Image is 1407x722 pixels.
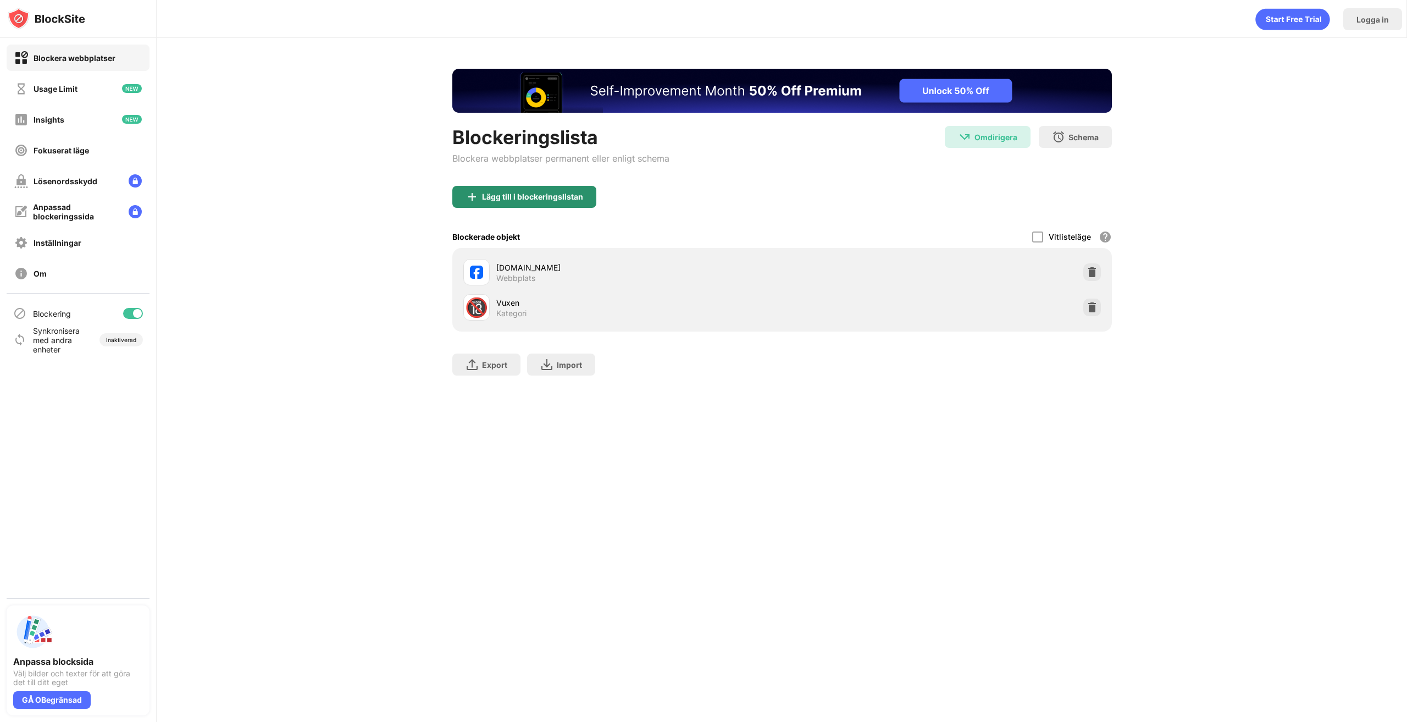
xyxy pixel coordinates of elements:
[496,262,782,273] div: [DOMAIN_NAME]
[34,269,47,278] div: Om
[34,84,77,93] div: Usage Limit
[33,326,90,354] div: Synkronisera med andra enheter
[496,297,782,308] div: Vuxen
[13,656,143,667] div: Anpassa blocksida
[496,273,535,283] div: Webbplats
[1255,8,1330,30] div: animation
[470,266,483,279] img: favicons
[14,174,28,188] img: password-protection-off.svg
[14,236,28,250] img: settings-off.svg
[465,296,488,319] div: 🔞
[34,53,115,63] div: Blockera webbplatser
[452,126,669,148] div: Blockeringslista
[34,238,81,247] div: Inställningar
[14,51,28,65] img: block-on.svg
[557,360,582,370] div: Import
[122,115,142,124] img: new-icon.svg
[452,69,1112,113] iframe: Banner
[106,337,136,343] div: Inaktiverad
[129,205,142,218] img: lock-menu.svg
[129,174,142,188] img: lock-menu.svg
[1049,232,1091,241] div: Vitlisteläge
[13,669,143,687] div: Välj bilder och texter för att göra det till ditt eget
[14,144,28,157] img: focus-off.svg
[33,309,71,318] div: Blockering
[1068,133,1099,142] div: Schema
[34,146,89,155] div: Fokuserat läge
[14,205,27,218] img: customize-block-page-off.svg
[974,133,1017,142] div: Omdirigera
[13,333,26,346] img: sync-icon.svg
[33,202,120,221] div: Anpassad blockeringssida
[452,232,520,241] div: Blockerade objekt
[13,612,53,652] img: push-custom-page.svg
[13,307,26,320] img: blocking-icon.svg
[34,177,97,186] div: Lösenordsskydd
[14,267,28,280] img: about-off.svg
[1356,15,1389,24] div: Logga in
[452,153,669,164] div: Blockera webbplatser permanent eller enligt schema
[496,308,527,318] div: Kategori
[14,113,28,126] img: insights-off.svg
[8,8,85,30] img: logo-blocksite.svg
[482,360,507,370] div: Export
[482,192,583,201] div: Lägg till i blockeringslistan
[122,84,142,93] img: new-icon.svg
[34,115,64,124] div: Insights
[14,82,28,96] img: time-usage-off.svg
[13,691,91,709] div: GÅ OBegränsad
